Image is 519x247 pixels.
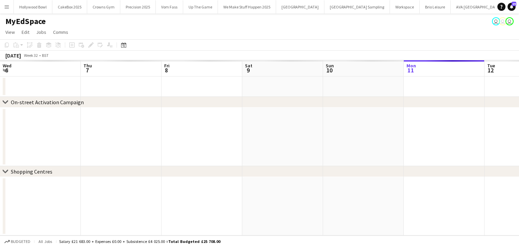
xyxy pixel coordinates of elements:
[83,63,92,69] span: Thu
[11,168,52,175] div: Shopping Centres
[50,28,71,37] a: Comms
[5,16,46,26] h1: MyEdSpace
[505,17,514,25] app-user-avatar: Shamilah Amide
[59,239,220,244] div: Salary £21 683.00 + Expenses £0.00 + Subsistence £4 025.00 =
[508,3,516,11] a: 29
[5,29,15,35] span: View
[326,63,334,69] span: Sun
[183,0,218,14] button: Up The Game
[406,63,416,69] span: Mon
[324,0,390,14] button: [GEOGRAPHIC_DATA] Sampling
[486,66,495,74] span: 12
[487,63,495,69] span: Tue
[325,66,334,74] span: 10
[276,0,324,14] button: [GEOGRAPHIC_DATA]
[245,63,252,69] span: Sat
[11,99,84,106] div: On-street Activation Campaign
[512,2,516,6] span: 29
[492,17,500,25] app-user-avatar: Spencer Blackwell
[3,63,11,69] span: Wed
[14,0,52,14] button: Hollywood Bowl
[33,28,49,37] a: Jobs
[19,28,32,37] a: Edit
[451,0,506,14] button: AVA [GEOGRAPHIC_DATA]
[82,66,92,74] span: 7
[156,0,183,14] button: Vom Fass
[36,29,46,35] span: Jobs
[405,66,416,74] span: 11
[499,17,507,25] app-user-avatar: Spencer Blackwell
[120,0,156,14] button: Precision 2025
[3,238,31,245] button: Budgeted
[11,239,30,244] span: Budgeted
[390,0,420,14] button: Workspace
[52,0,87,14] button: CakeBox 2025
[244,66,252,74] span: 9
[218,0,276,14] button: We Make Stuff Happen 2025
[2,66,11,74] span: 6
[420,0,451,14] button: Brio Leisure
[87,0,120,14] button: Crowns Gym
[37,239,53,244] span: All jobs
[164,63,170,69] span: Fri
[22,29,29,35] span: Edit
[42,53,49,58] div: BST
[163,66,170,74] span: 8
[22,53,39,58] span: Week 32
[168,239,220,244] span: Total Budgeted £25 708.00
[5,52,21,59] div: [DATE]
[3,28,18,37] a: View
[53,29,68,35] span: Comms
